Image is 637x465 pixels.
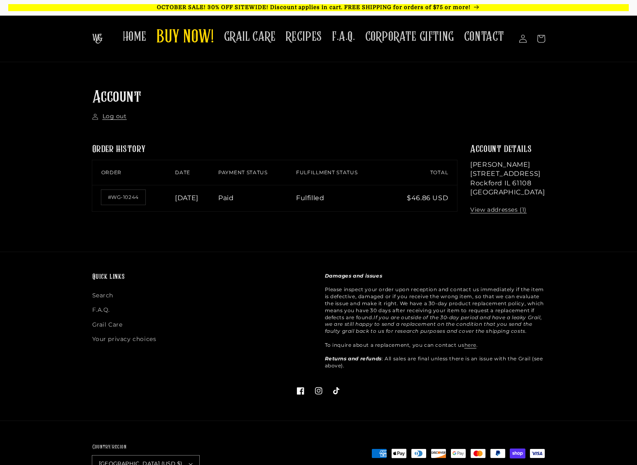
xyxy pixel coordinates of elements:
span: GRAIL CARE [224,29,276,45]
a: Order number #WG-10244 [101,190,145,205]
h2: Order history [92,143,457,156]
a: CORPORATE GIFTING [360,24,459,50]
th: Date [175,160,218,185]
span: BUY NOW! [156,26,214,49]
a: BUY NOW! [152,21,219,54]
p: [PERSON_NAME] [STREET_ADDRESS] Rockford IL 61108 [GEOGRAPHIC_DATA] [470,160,545,197]
th: Payment status [218,160,296,185]
a: F.A.Q. [327,24,360,50]
a: Grail Care [92,318,123,332]
td: Fulfilled [296,185,390,211]
img: The Whiskey Grail [92,34,103,44]
a: here [464,342,476,348]
strong: Returns and refunds [325,355,382,362]
span: F.A.Q. [332,29,355,45]
time: [DATE] [175,194,198,202]
a: HOME [118,24,152,50]
th: Order [92,160,175,185]
a: F.A.Q. [92,303,110,317]
p: Please inspect your order upon reception and contact us immediately if the item is defective, dam... [325,273,545,369]
h2: Country/region [92,443,199,451]
span: CORPORATE GIFTING [365,29,454,45]
td: $46.86 USD [390,185,457,211]
a: Your privacy choices [92,332,156,346]
th: Total [390,160,457,185]
a: CONTACT [459,24,509,50]
h2: Account details [470,143,545,156]
td: Paid [218,185,296,211]
em: If you are outside of the 30-day period and have a leaky Grail, we are still happy to send a repl... [325,314,542,334]
span: CONTACT [464,29,504,45]
th: Fulfillment status [296,160,390,185]
span: HOME [123,29,147,45]
p: OCTOBER SALE! 30% OFF SITEWIDE! Discount applies in cart. FREE SHIPPING for orders of $75 or more! [8,4,629,11]
a: View addresses (1) [470,206,527,214]
a: Log out [92,112,127,121]
a: Search [92,290,114,303]
a: GRAIL CARE [219,24,281,50]
h2: Quick links [92,273,313,282]
strong: Damages and issues [325,273,383,279]
a: RECIPES [281,24,327,50]
h1: Account [92,87,545,108]
span: RECIPES [286,29,322,45]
